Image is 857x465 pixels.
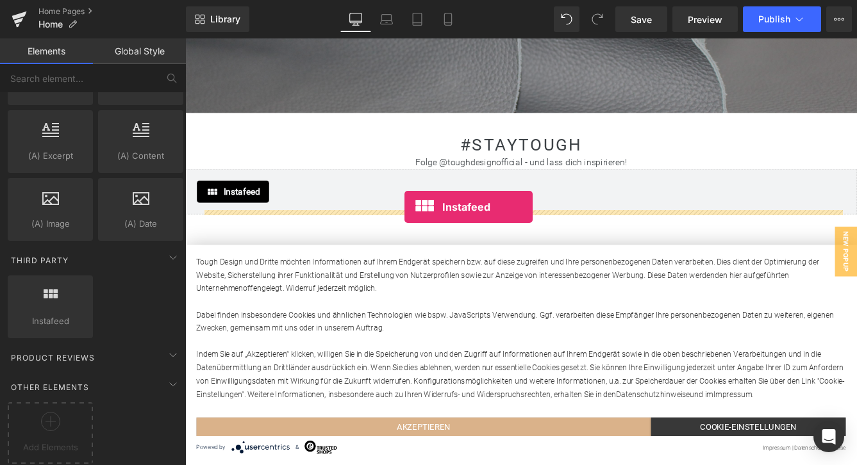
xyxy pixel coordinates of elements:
[12,149,89,163] span: (A) Excerpt
[402,6,433,32] a: Tablet
[10,352,96,364] span: Product Reviews
[13,437,538,460] button: Akzeptieren
[340,6,371,32] a: Desktop
[19,229,756,261] h1: DAS SAGEN TOUGH DESIGN KUNDEN
[750,217,776,275] span: New Popup
[102,217,179,231] span: (A) Date
[38,6,186,17] a: Home Pages
[10,381,90,393] span: Other Elements
[210,13,240,25] span: Library
[585,6,610,32] button: Redo
[11,441,90,454] span: Add Elements
[758,14,790,24] span: Publish
[813,421,844,452] div: Open Intercom Messenger
[610,405,654,416] a: Impressum
[497,405,583,416] a: Datenschutzhinweise
[743,6,821,32] button: Publish
[538,437,763,460] button: Cookie-Einstellungen
[38,19,63,29] span: Home
[554,6,579,32] button: Undo
[12,314,89,328] span: Instafeed
[44,169,87,184] span: Instafeed
[672,6,738,32] a: Preview
[631,13,652,26] span: Save
[826,6,852,32] button: More
[93,38,186,64] a: Global Style
[688,13,722,26] span: Preview
[371,6,402,32] a: Laptop
[433,6,463,32] a: Mobile
[102,149,179,163] span: (A) Content
[12,217,89,231] span: (A) Image
[10,254,70,266] span: Third Party
[186,6,249,32] a: New Library
[13,253,761,416] span: Tough Design und Dritte möchten Informationen auf Ihrem Endgerät speichern bzw. auf diese zugreif...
